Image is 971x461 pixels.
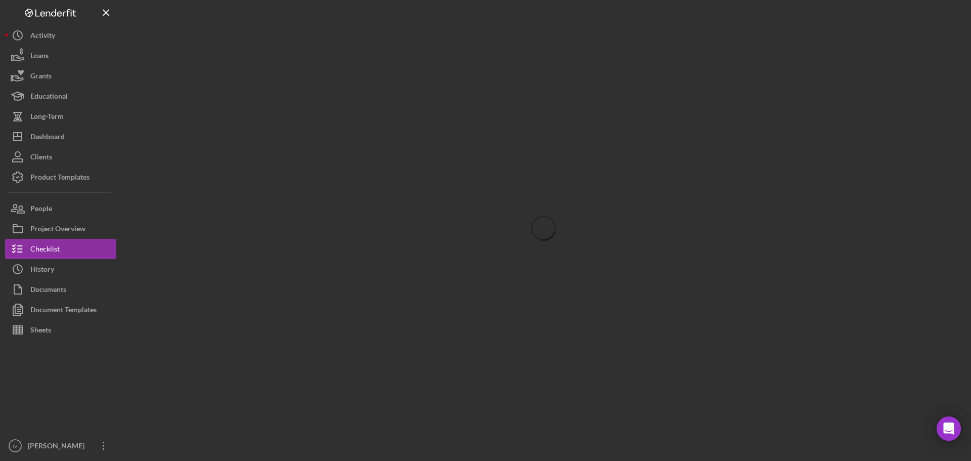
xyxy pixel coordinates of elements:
div: Product Templates [30,167,90,190]
button: IV[PERSON_NAME] [5,436,116,456]
div: Clients [30,147,52,170]
div: Project Overview [30,219,85,241]
div: History [30,259,54,282]
div: Document Templates [30,300,97,322]
button: Loans [5,46,116,66]
div: Dashboard [30,127,65,149]
button: Documents [5,279,116,300]
button: Product Templates [5,167,116,187]
button: People [5,198,116,219]
div: Activity [30,25,55,48]
button: Checklist [5,239,116,259]
div: Long-Term [30,106,64,129]
div: Documents [30,279,66,302]
div: Loans [30,46,49,68]
div: Open Intercom Messenger [937,416,961,441]
button: Clients [5,147,116,167]
div: Sheets [30,320,51,343]
div: Grants [30,66,52,89]
button: Project Overview [5,219,116,239]
button: Activity [5,25,116,46]
div: Checklist [30,239,60,262]
button: Dashboard [5,127,116,147]
button: Educational [5,86,116,106]
button: Grants [5,66,116,86]
button: Document Templates [5,300,116,320]
div: Educational [30,86,68,109]
text: IV [13,443,18,449]
div: [PERSON_NAME] [25,436,91,458]
button: History [5,259,116,279]
button: Sheets [5,320,116,340]
div: People [30,198,52,221]
button: Long-Term [5,106,116,127]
